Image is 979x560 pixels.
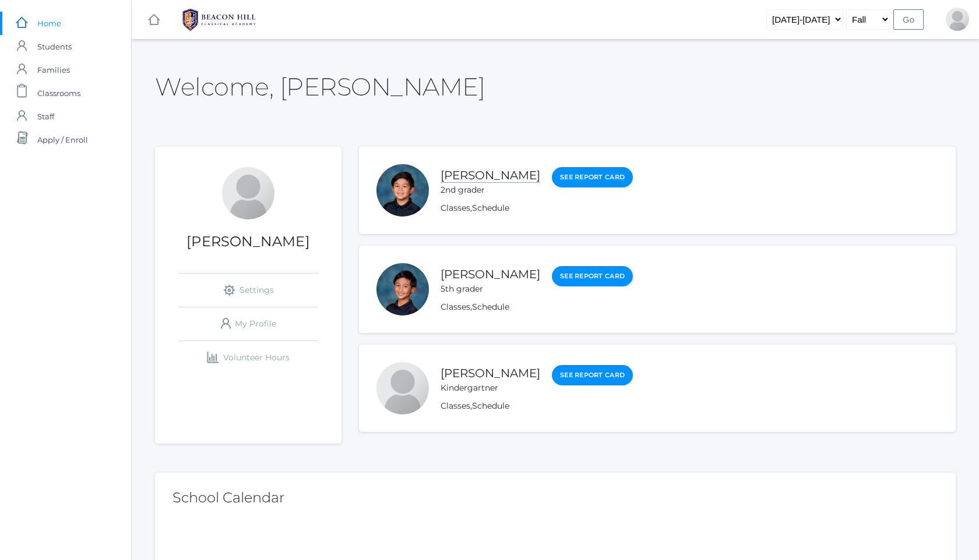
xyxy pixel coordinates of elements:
[441,400,470,411] a: Classes
[172,490,938,505] h2: School Calendar
[552,266,633,286] a: See Report Card
[441,202,633,214] div: ,
[222,167,274,219] div: Lew Soratorio
[37,12,61,35] span: Home
[472,400,509,411] a: Schedule
[441,184,540,196] div: 2nd grader
[441,366,540,380] a: [PERSON_NAME]
[376,164,429,217] div: Nico Soratorio
[175,5,263,34] img: 1_BHCALogos-05.png
[441,168,540,183] a: [PERSON_NAME]
[893,9,924,30] input: Go
[441,302,470,312] a: Classes
[376,263,429,316] div: Matteo Soratorio
[441,283,540,295] div: 5th grader
[441,400,633,412] div: ,
[37,81,80,105] span: Classrooms
[441,267,540,281] a: [PERSON_NAME]
[552,365,633,385] a: See Report Card
[946,8,969,31] div: Lew Soratorio
[441,301,633,313] div: ,
[178,307,318,341] a: My Profile
[155,73,485,100] h2: Welcome, [PERSON_NAME]
[178,274,318,307] a: Settings
[441,203,470,213] a: Classes
[37,128,88,151] span: Apply / Enroll
[178,341,318,374] a: Volunteer Hours
[37,58,70,81] span: Families
[37,35,72,58] span: Students
[155,234,341,249] h1: [PERSON_NAME]
[552,167,633,187] a: See Report Card
[472,203,509,213] a: Schedule
[376,362,429,414] div: Kailo Soratorio
[37,105,54,128] span: Staff
[441,382,540,394] div: Kindergartner
[472,302,509,312] a: Schedule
